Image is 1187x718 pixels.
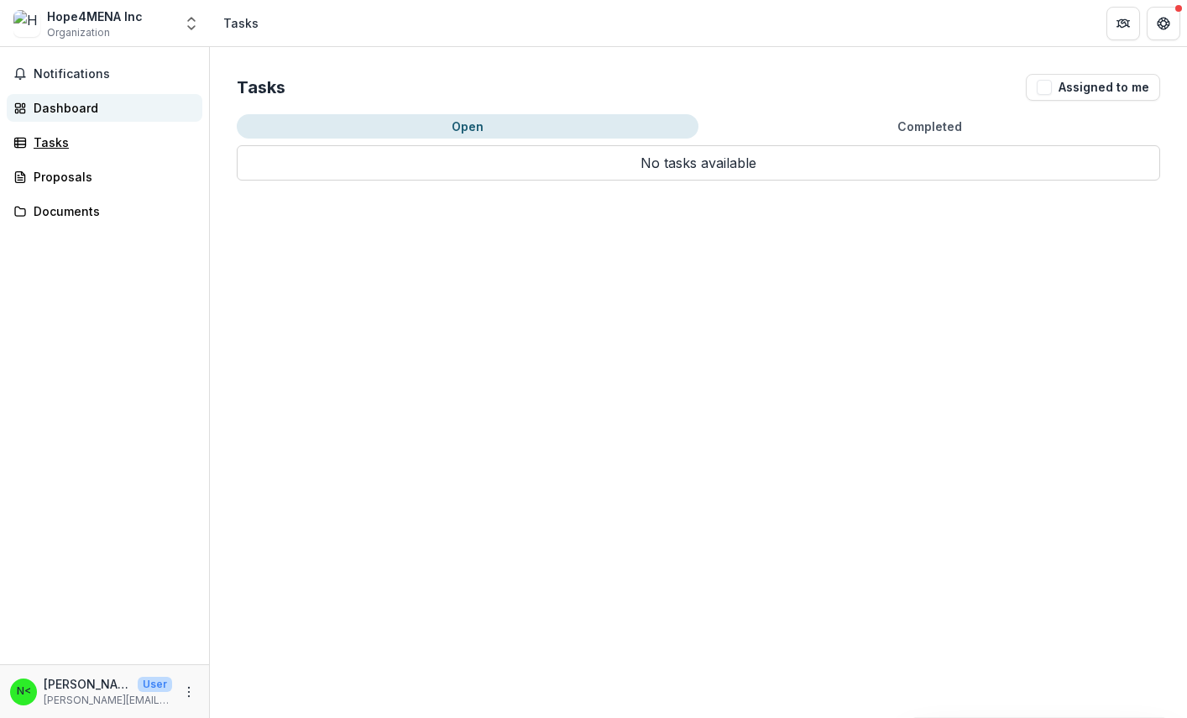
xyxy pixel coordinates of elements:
p: User [138,677,172,692]
div: Tasks [223,14,259,32]
button: Assigned to me [1026,74,1160,101]
span: Organization [47,25,110,40]
button: Get Help [1147,7,1180,40]
div: Documents [34,202,189,220]
nav: breadcrumb [217,11,265,35]
button: Completed [698,114,1160,139]
h2: Tasks [237,77,285,97]
div: Dashboard [34,99,189,117]
div: Hope4MENA Inc [47,8,143,25]
span: Notifications [34,67,196,81]
a: Proposals [7,163,202,191]
a: Tasks [7,128,202,156]
a: Dashboard [7,94,202,122]
div: Tasks [34,134,189,151]
div: Nancy Aziz <nancy@hope4mena.com> [17,686,31,697]
button: More [179,682,199,702]
p: No tasks available [237,145,1160,181]
button: Partners [1106,7,1140,40]
button: Open entity switcher [180,7,203,40]
img: Hope4MENA Inc [13,10,40,37]
a: Documents [7,197,202,225]
p: [PERSON_NAME] <[PERSON_NAME][EMAIL_ADDRESS][DOMAIN_NAME]> [44,675,131,693]
button: Notifications [7,60,202,87]
p: [PERSON_NAME][EMAIL_ADDRESS][DOMAIN_NAME] [44,693,172,708]
button: Open [237,114,698,139]
div: Proposals [34,168,189,186]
